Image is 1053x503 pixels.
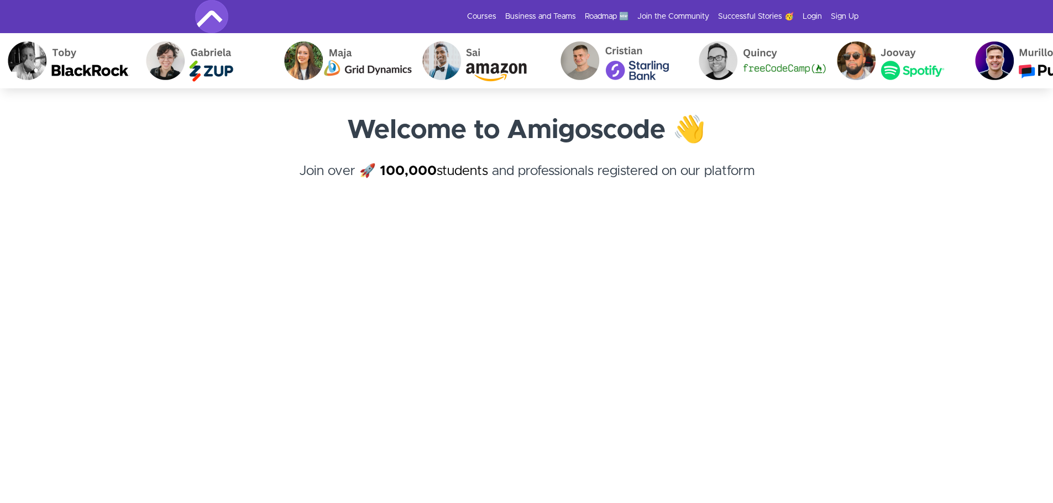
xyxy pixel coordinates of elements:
[467,11,496,22] a: Courses
[831,11,858,22] a: Sign Up
[546,33,684,88] img: Cristian
[131,33,269,88] img: Gabriela
[380,165,437,178] strong: 100,000
[585,11,628,22] a: Roadmap 🆕
[269,33,407,88] img: Maja
[684,33,822,88] img: Quincy
[822,33,960,88] img: Joovay
[718,11,794,22] a: Successful Stories 🥳
[195,161,858,201] h4: Join over 🚀 and professionals registered on our platform
[505,11,576,22] a: Business and Teams
[803,11,822,22] a: Login
[347,117,706,144] strong: Welcome to Amigoscode 👋
[407,33,546,88] img: Sai
[380,165,488,178] a: 100,000students
[637,11,709,22] a: Join the Community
